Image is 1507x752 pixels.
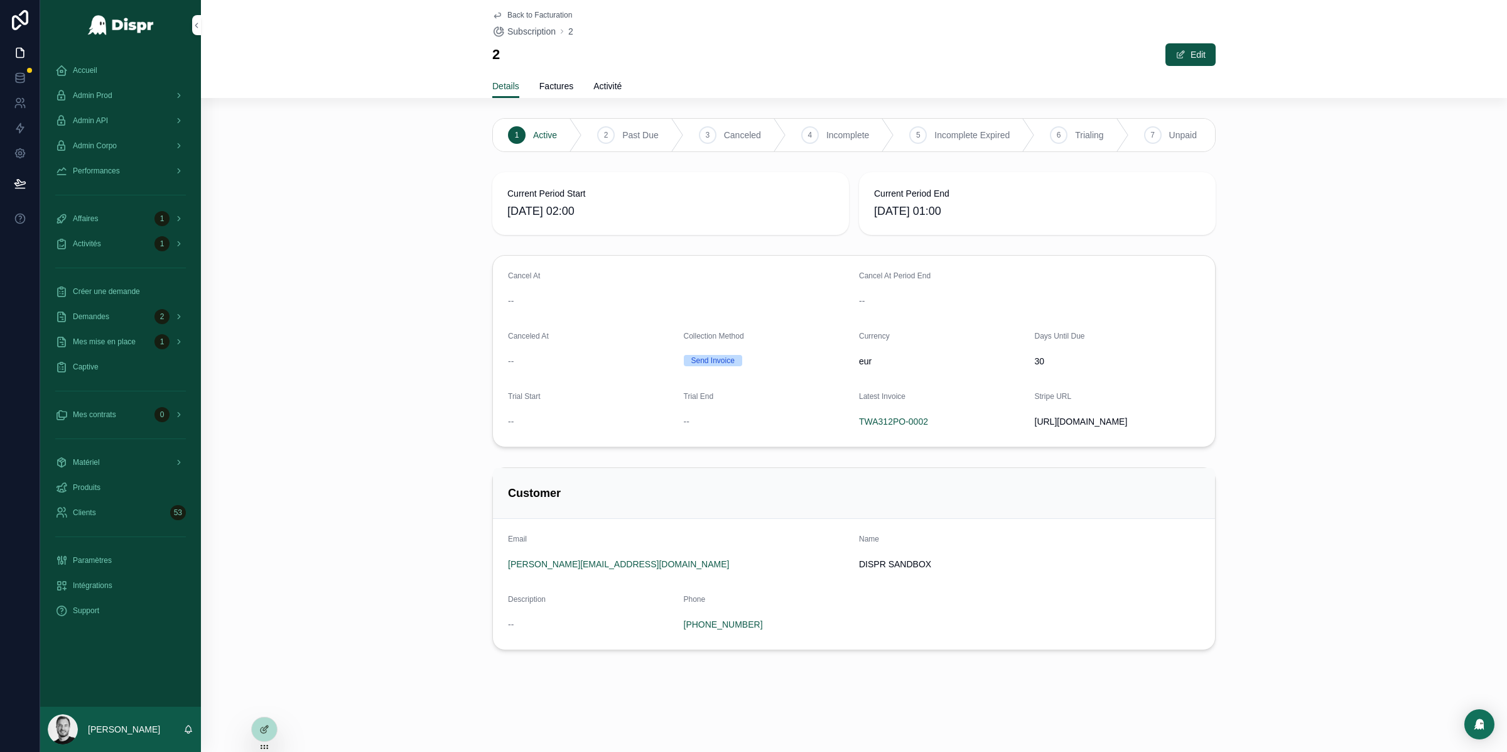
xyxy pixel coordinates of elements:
[492,46,500,63] h1: 2
[826,129,869,141] span: Incomplete
[859,355,1025,368] span: eur
[492,10,572,20] a: Back to Facturation
[508,355,514,368] span: --
[73,606,99,616] span: Support
[73,555,112,565] span: Paramètres
[73,166,120,176] span: Performances
[154,334,170,349] div: 1
[508,415,514,428] span: --
[507,10,572,20] span: Back to Facturation
[1035,355,1201,368] span: 30
[40,50,201,638] div: scrollable content
[705,130,710,140] span: 3
[48,280,193,303] a: Créer une demande
[1035,332,1085,341] span: Days Until Due
[508,295,514,307] span: --
[874,187,1201,200] span: Current Period End
[48,476,193,499] a: Produits
[539,75,573,100] a: Factures
[507,202,834,220] span: [DATE] 02:00
[691,355,735,366] div: Send Invoice
[622,129,659,141] span: Past Due
[593,75,622,100] a: Activité
[1464,709,1494,739] div: Open Intercom Messenger
[154,407,170,422] div: 0
[859,415,928,428] a: TWA312PO-0002
[684,392,714,401] span: Trial End
[724,129,761,141] span: Canceled
[859,332,890,341] span: Currency
[1169,129,1197,141] span: Unpaid
[916,130,921,140] span: 5
[568,25,573,38] a: 2
[154,211,170,226] div: 1
[492,80,519,92] span: Details
[48,574,193,597] a: Intégrations
[539,80,573,92] span: Factures
[508,535,527,543] span: Email
[874,202,1201,220] span: [DATE] 01:00
[808,130,813,140] span: 4
[492,75,519,99] a: Details
[1035,415,1201,428] span: [URL][DOMAIN_NAME]
[508,483,561,503] h2: Customer
[73,580,112,591] span: Intégrations
[73,362,99,372] span: Captive
[170,505,186,520] div: 53
[684,332,744,341] span: Collection Method
[87,15,154,35] img: App logo
[508,558,729,570] a: [PERSON_NAME][EMAIL_ADDRESS][DOMAIN_NAME]
[48,207,193,230] a: Affaires1
[1075,129,1103,141] span: Trialing
[48,599,193,622] a: Support
[508,332,549,341] span: Canceled At
[859,535,879,543] span: Name
[48,134,193,157] a: Admin Corpo
[48,356,193,378] a: Captive
[48,59,193,82] a: Accueil
[73,141,117,151] span: Admin Corpo
[1057,130,1061,140] span: 6
[508,618,514,631] span: --
[1150,130,1155,140] span: 7
[684,618,763,631] a: [PHONE_NUMBER]
[73,65,97,75] span: Accueil
[684,415,689,428] span: --
[73,286,140,297] span: Créer une demande
[859,558,1200,570] span: DISPR SANDBOX
[88,723,160,736] p: [PERSON_NAME]
[934,129,1010,141] span: Incomplete Expired
[73,508,96,518] span: Clients
[154,236,170,251] div: 1
[73,214,98,224] span: Affaires
[533,129,557,141] span: Active
[859,295,865,307] span: --
[73,312,109,322] span: Demandes
[508,595,546,604] span: Description
[48,403,193,426] a: Mes contrats0
[73,337,136,347] span: Mes mise en place
[1165,43,1216,66] button: Edit
[48,501,193,524] a: Clients53
[48,549,193,572] a: Paramètres
[859,271,931,280] span: Cancel At Period End
[507,25,556,38] span: Subscription
[507,187,834,200] span: Current Period Start
[515,130,519,140] span: 1
[48,232,193,255] a: Activités1
[73,457,100,467] span: Matériel
[48,451,193,474] a: Matériel
[73,239,101,249] span: Activités
[154,309,170,324] div: 2
[492,25,556,38] a: Subscription
[48,330,193,353] a: Mes mise en place1
[604,130,608,140] span: 2
[48,305,193,328] a: Demandes2
[684,595,706,604] span: Phone
[508,392,541,401] span: Trial Start
[48,160,193,182] a: Performances
[48,84,193,107] a: Admin Prod
[73,90,112,101] span: Admin Prod
[859,392,905,401] span: Latest Invoice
